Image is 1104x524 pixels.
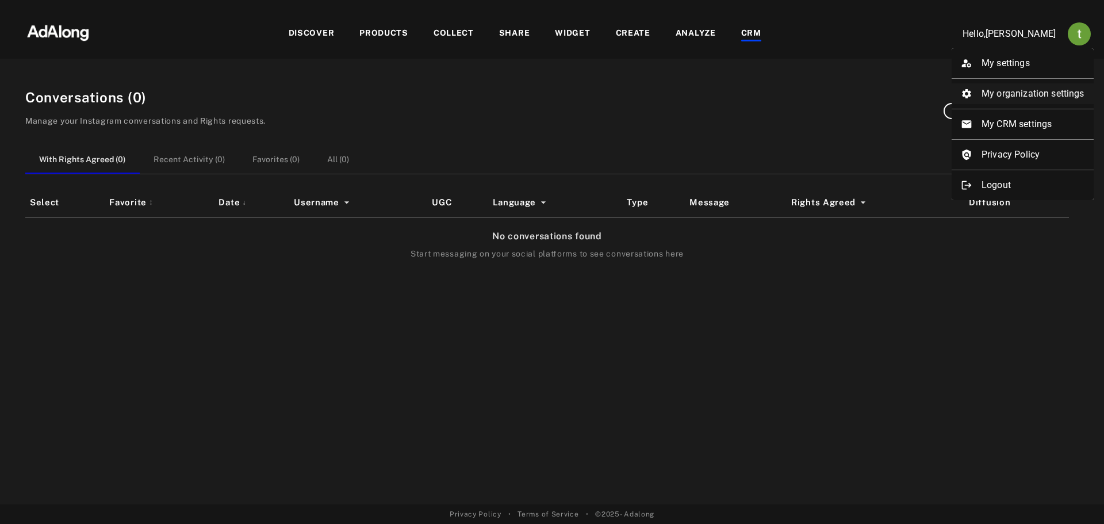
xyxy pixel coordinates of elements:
iframe: Chat Widget [1046,469,1104,524]
li: My organization settings [952,83,1094,104]
li: My CRM settings [952,114,1094,135]
a: Privacy Policy [952,144,1094,165]
li: My settings [952,53,1094,74]
li: Logout [952,175,1094,196]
